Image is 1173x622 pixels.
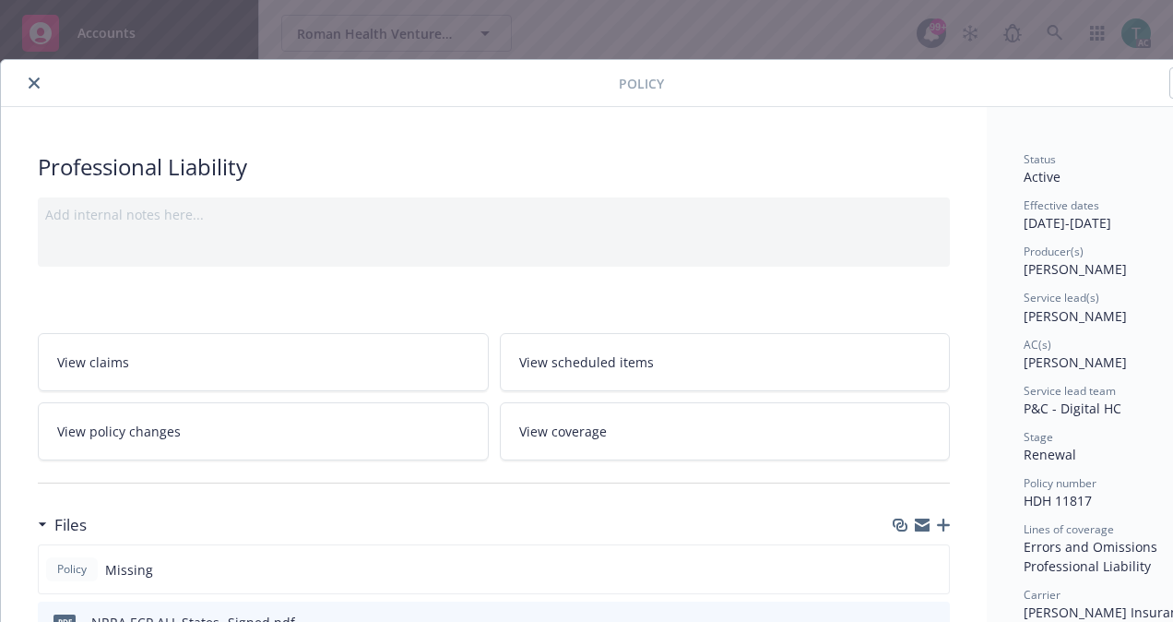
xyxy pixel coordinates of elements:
[519,422,607,441] span: View coverage
[1024,492,1092,509] span: HDH 11817
[619,74,664,93] span: Policy
[23,72,45,94] button: close
[38,402,489,461] a: View policy changes
[500,402,951,461] a: View coverage
[1024,353,1127,371] span: [PERSON_NAME]
[1024,260,1127,278] span: [PERSON_NAME]
[519,353,654,372] span: View scheduled items
[1024,521,1114,537] span: Lines of coverage
[1024,168,1060,185] span: Active
[1024,475,1096,491] span: Policy number
[1024,307,1127,325] span: [PERSON_NAME]
[1024,244,1084,259] span: Producer(s)
[38,333,489,391] a: View claims
[1024,383,1116,399] span: Service lead team
[1024,197,1099,213] span: Effective dates
[1024,587,1060,603] span: Carrier
[1024,337,1051,353] span: AC(s)
[38,513,87,537] div: Files
[1024,446,1076,463] span: Renewal
[105,560,153,580] span: Missing
[1024,290,1099,305] span: Service lead(s)
[1024,151,1056,167] span: Status
[53,561,90,578] span: Policy
[54,513,87,537] h3: Files
[1024,429,1053,445] span: Stage
[38,151,950,183] div: Professional Liability
[57,353,129,372] span: View claims
[500,333,951,391] a: View scheduled items
[57,422,181,441] span: View policy changes
[45,205,942,224] div: Add internal notes here...
[1024,400,1121,417] span: P&C - Digital HC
